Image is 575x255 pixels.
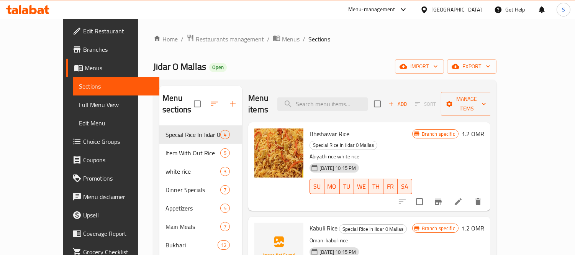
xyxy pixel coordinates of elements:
a: Edit Restaurant [66,22,159,40]
span: 12 [218,242,229,249]
span: Special Rice In Jidar 0 Mallas [165,130,220,139]
a: Restaurants management [187,34,264,44]
span: Main Meals [165,222,220,231]
h6: 1.2 OMR [462,223,484,234]
span: [DATE] 10:15 PM [316,165,359,172]
button: MO [324,179,340,194]
span: 4 [221,131,229,138]
button: TU [340,179,354,194]
span: TH [372,181,380,192]
span: Jidar O Mallas [153,58,206,75]
div: Special Rice In Jidar 0 Mallas4 [159,125,242,144]
button: WE [354,179,369,194]
h2: Menu sections [162,92,194,115]
button: TH [369,179,383,194]
h6: 1.2 OMR [462,128,484,139]
span: Full Menu View [79,100,153,109]
span: Select all sections [189,96,205,112]
span: Sections [308,35,330,44]
span: S [562,5,565,14]
span: Sections [79,82,153,91]
a: Menus [273,34,300,44]
span: 7 [221,186,229,194]
div: items [220,167,230,176]
a: Menus [66,59,159,77]
button: Branch-specific-item [429,192,447,211]
span: 5 [221,150,229,157]
img: Bhishawar Rice [254,128,303,178]
span: Branch specific [419,130,458,138]
span: Select section first [410,98,441,110]
div: Menu-management [348,5,395,14]
span: MO [328,181,337,192]
div: Main Meals7 [159,217,242,236]
a: Edit menu item [454,197,463,206]
span: Select section [369,96,385,112]
div: items [220,130,230,139]
div: Dinner Specials7 [159,181,242,199]
span: Upsell [83,211,153,220]
a: Sections [73,77,159,95]
a: Menu disclaimer [66,188,159,206]
span: Menu disclaimer [83,192,153,201]
span: Branches [83,45,153,54]
div: Appetizers5 [159,199,242,217]
span: Bukhari [165,240,218,250]
span: Special Rice In Jidar 0 Mallas [310,141,377,150]
input: search [277,97,368,111]
div: items [220,185,230,194]
a: Coverage Report [66,224,159,243]
a: Coupons [66,151,159,169]
div: Special Rice In Jidar 0 Mallas [339,224,407,234]
span: 3 [221,168,229,175]
a: Branches [66,40,159,59]
a: Edit Menu [73,114,159,132]
div: Bukhari12 [159,236,242,254]
span: Promotions [83,174,153,183]
span: Kabuli Rice [310,222,337,234]
span: Coverage Report [83,229,153,238]
div: [GEOGRAPHIC_DATA] [431,5,482,14]
span: Special Rice In Jidar 0 Mallas [339,225,406,234]
p: Abiyath rice white rice [310,152,412,161]
button: delete [469,192,487,211]
button: Add section [224,95,242,113]
span: export [453,62,490,71]
a: Upsell [66,206,159,224]
span: import [401,62,438,71]
button: import [395,59,444,74]
span: Branch specific [419,225,458,232]
span: WE [357,181,366,192]
span: Item With Out Rice [165,148,220,158]
span: 5 [221,205,229,212]
li: / [267,35,270,44]
span: Menus [282,35,300,44]
h2: Menu items [248,92,268,115]
div: items [218,240,230,250]
span: Edit Menu [79,118,153,128]
li: / [303,35,305,44]
div: Open [209,63,227,72]
span: Open [209,64,227,71]
div: Item With Out Rice5 [159,144,242,162]
span: Add item [385,98,410,110]
button: Manage items [441,92,492,116]
a: Promotions [66,169,159,188]
li: / [181,35,183,44]
span: white rice [165,167,220,176]
span: Add [387,100,408,109]
span: Menus [85,63,153,72]
button: export [447,59,496,74]
span: Select to update [411,194,428,210]
a: Full Menu View [73,95,159,114]
span: Sort sections [205,95,224,113]
div: Special Rice In Jidar 0 Mallas [310,141,377,150]
a: Choice Groups [66,132,159,151]
div: items [220,222,230,231]
p: Omani kabuli rice [310,236,412,245]
span: Restaurants management [196,35,264,44]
